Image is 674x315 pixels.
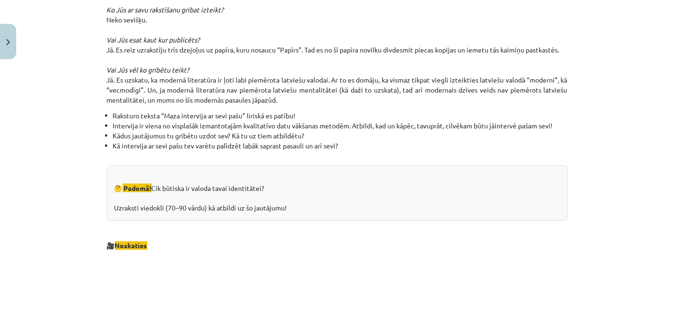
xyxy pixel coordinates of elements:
[113,141,568,161] li: Kā intervija ar sevi pašu tev varētu palīdzēt labāk saprast pasauli un arī sevi?
[113,131,568,141] li: Kādus jautājumus tu gribētu uzdot sev? Kā tu uz tiem atbildētu?
[124,184,152,192] strong: Padomā!
[107,221,568,251] p: 🎥
[115,241,147,250] span: Noskaties
[113,121,568,131] li: Intervija ir viena no visplašāk izmantotajām kvalitatīvo datu vākšanas metodēm. Atbildi, kad un k...
[107,5,224,14] em: Ko Jūs ar savu rakstīšanu gribat izteikt?
[107,35,200,44] em: Vai Jūs esat kaut kur publicēts?
[107,65,190,74] em: Vai Jūs vēl ko gribētu teikt?
[113,111,568,121] li: Raksturo teksta “Maza intervija ar sevi pašu” liriskā es patību!
[107,166,568,221] div: 🤔 Cik būtiska ir valoda tavai identitātei? Uzraksti viedokli (70–90 vārdu) kā atbildi uz šo jautā...
[6,39,10,45] img: icon-close-lesson-0947bae3869378f0d4975bcd49f059093ad1ed9edebbc8119c70593378902aed.svg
